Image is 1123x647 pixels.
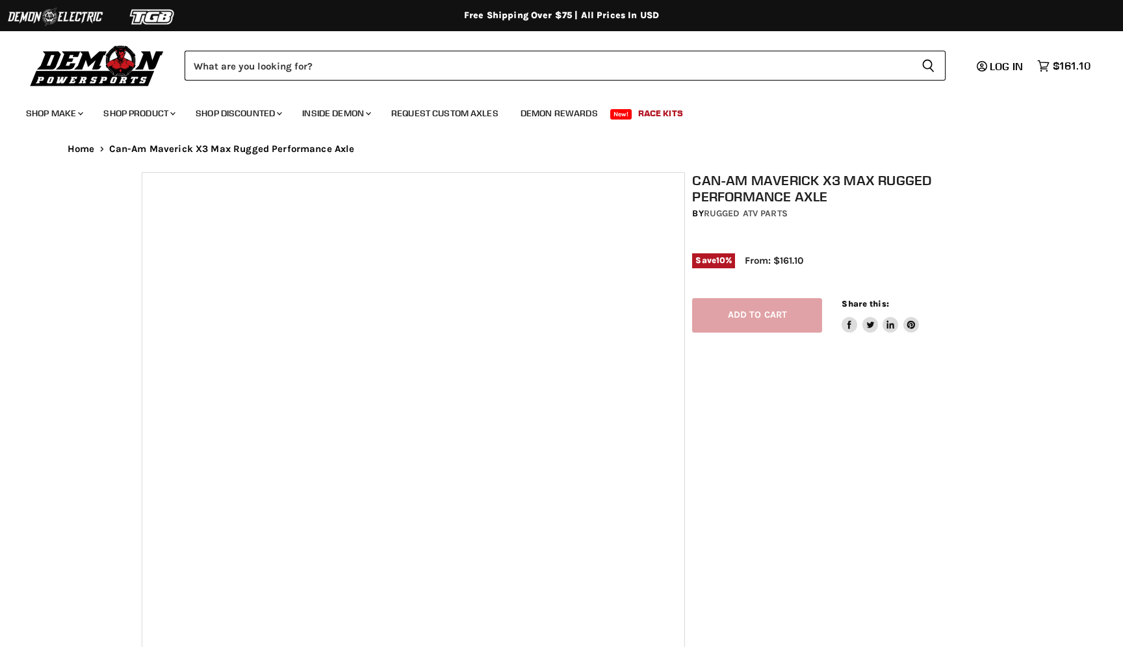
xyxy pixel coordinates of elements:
nav: Breadcrumbs [42,144,1081,155]
div: Free Shipping Over $75 | All Prices In USD [42,10,1081,21]
span: Can-Am Maverick X3 Max Rugged Performance Axle [109,144,355,155]
a: Shop Discounted [186,100,290,127]
input: Search [185,51,911,81]
a: Race Kits [628,100,693,127]
a: Shop Make [16,100,91,127]
img: Demon Powersports [26,42,168,88]
ul: Main menu [16,95,1087,127]
a: $161.10 [1031,57,1097,75]
img: TGB Logo 2 [104,5,201,29]
h1: Can-Am Maverick X3 Max Rugged Performance Axle [692,172,988,205]
a: Request Custom Axles [381,100,508,127]
span: Share this: [842,299,888,309]
span: 10 [716,255,725,265]
span: Log in [990,60,1023,73]
span: New! [610,109,632,120]
button: Search [911,51,946,81]
img: Demon Electric Logo 2 [6,5,104,29]
a: Home [68,144,95,155]
form: Product [185,51,946,81]
aside: Share this: [842,298,919,333]
a: Inside Demon [292,100,379,127]
span: $161.10 [1053,60,1091,72]
div: by [692,207,988,221]
a: Rugged ATV Parts [704,208,788,219]
span: From: $161.10 [745,255,803,266]
a: Shop Product [94,100,183,127]
a: Log in [971,60,1031,72]
a: Demon Rewards [511,100,608,127]
span: Save % [692,253,735,268]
